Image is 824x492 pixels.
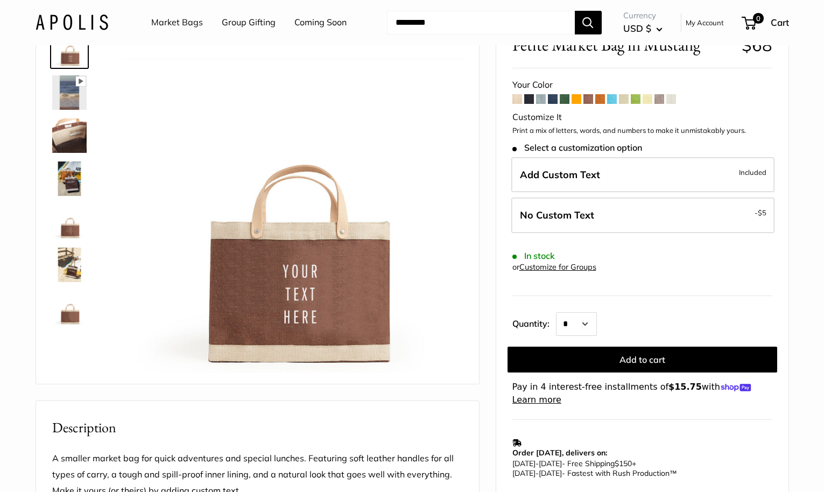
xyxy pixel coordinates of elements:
[50,245,89,284] a: Petite Market Bag in Mustang
[52,118,87,153] img: Petite Market Bag in Mustang
[512,459,767,478] p: - Free Shipping +
[52,32,87,67] img: Petite Market Bag in Mustang
[511,198,774,233] label: Leave Blank
[739,166,766,179] span: Included
[623,8,663,23] span: Currency
[539,468,562,478] span: [DATE]
[623,20,663,37] button: USD $
[512,109,772,125] div: Customize It
[294,15,347,31] a: Coming Soon
[512,77,772,93] div: Your Color
[52,291,87,325] img: Petite Market Bag in Mustang
[222,15,276,31] a: Group Gifting
[536,468,539,478] span: -
[511,157,774,193] label: Add Custom Text
[512,309,556,336] label: Quantity:
[536,459,539,468] span: -
[575,11,602,34] button: Search
[512,143,642,153] span: Select a customization option
[52,205,87,239] img: Petite Market Bag in Mustang
[520,168,600,181] span: Add Custom Text
[50,116,89,155] a: Petite Market Bag in Mustang
[512,459,536,468] span: [DATE]
[512,125,772,136] p: Print a mix of letters, words, and numbers to make it unmistakably yours.
[512,468,677,478] span: - Fastest with Rush Production™
[36,15,108,30] img: Apolis
[387,11,575,34] input: Search...
[52,75,87,110] img: Petite Market Bag in Mustang
[50,159,89,198] a: Petite Market Bag in Mustang
[512,260,596,275] div: or
[755,206,766,219] span: -
[52,161,87,196] img: Petite Market Bag in Mustang
[758,208,766,217] span: $5
[520,209,594,221] span: No Custom Text
[512,251,555,261] span: In stock
[686,16,724,29] a: My Account
[50,30,89,69] a: Petite Market Bag in Mustang
[512,448,607,458] strong: Order [DATE], delivers on:
[151,15,203,31] a: Market Bags
[50,289,89,327] a: Petite Market Bag in Mustang
[539,459,562,468] span: [DATE]
[743,14,789,31] a: 0 Cart
[615,459,632,468] span: $150
[52,248,87,282] img: Petite Market Bag in Mustang
[50,202,89,241] a: Petite Market Bag in Mustang
[519,262,596,272] a: Customize for Groups
[50,73,89,112] a: Petite Market Bag in Mustang
[52,417,463,438] h2: Description
[512,35,734,55] span: Petite Market Bag in Mustang
[771,17,789,28] span: Cart
[623,23,651,34] span: USD $
[122,32,463,373] img: Petite Market Bag in Mustang
[512,468,536,478] span: [DATE]
[752,13,763,24] span: 0
[508,347,777,372] button: Add to cart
